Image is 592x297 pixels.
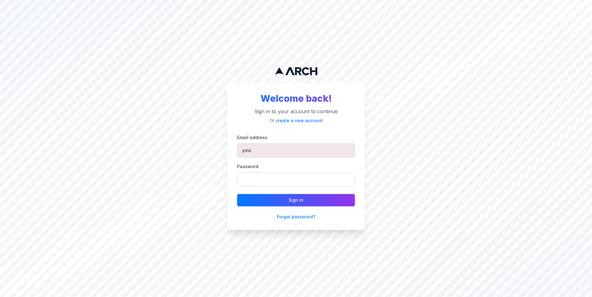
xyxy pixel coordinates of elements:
button: Forgot password? [277,214,315,220]
label: Password [237,164,258,169]
input: you@example.com [237,143,355,158]
label: Email address [237,135,267,140]
p: Sign in to your account to continue [237,108,355,115]
h2: Welcome back! [237,93,355,104]
a: create a new account [276,118,323,123]
p: Or [237,118,355,124]
button: Sign in [237,194,355,206]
